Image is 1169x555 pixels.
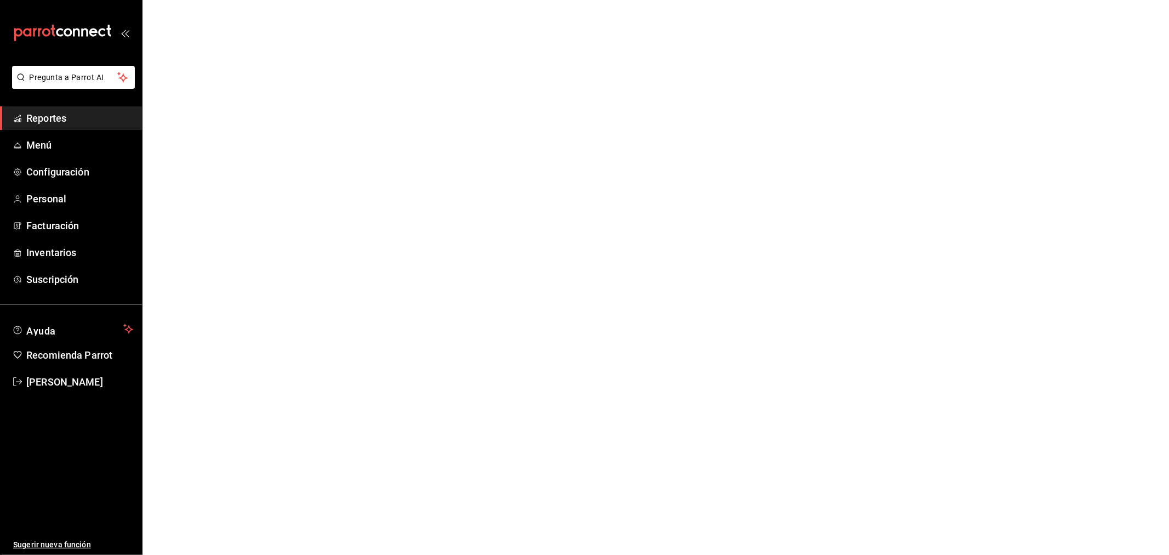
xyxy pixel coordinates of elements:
span: Sugerir nueva función [13,539,133,551]
span: Suscripción [26,272,133,287]
span: Personal [26,191,133,206]
span: Pregunta a Parrot AI [30,72,118,83]
span: Recomienda Parrot [26,348,133,363]
span: [PERSON_NAME] [26,375,133,389]
button: Pregunta a Parrot AI [12,66,135,89]
button: open_drawer_menu [121,29,129,37]
span: Inventarios [26,245,133,260]
span: Facturación [26,218,133,233]
a: Pregunta a Parrot AI [8,80,135,91]
span: Reportes [26,111,133,126]
span: Ayuda [26,322,119,336]
span: Menú [26,138,133,152]
span: Configuración [26,165,133,179]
